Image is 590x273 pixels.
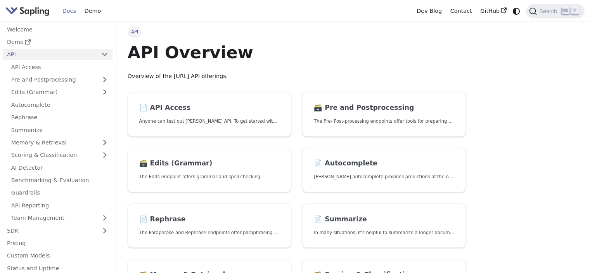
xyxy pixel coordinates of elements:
h2: Pre and Postprocessing [314,104,454,112]
p: In many situations, it's helpful to summarize a longer document into a shorter, more easily diges... [314,229,454,236]
button: Collapse sidebar category 'API' [97,49,112,60]
h2: Rephrase [139,215,280,224]
a: Sapling.ai [5,5,52,17]
a: Docs [58,5,80,17]
p: Anyone can test out Sapling's API. To get started with the API, simply: [139,118,280,125]
a: API Access [7,61,112,73]
a: Team Management [7,212,112,224]
a: 🗃️ Pre and PostprocessingThe Pre- Post-processing endpoints offer tools for preparing your text d... [302,92,466,137]
a: API [3,49,97,60]
nav: Breadcrumbs [128,26,466,37]
a: Memory & Retrieval [7,137,112,148]
a: API Reporting [7,200,112,211]
a: Dev Blog [412,5,446,17]
p: The Paraphrase and Rephrase endpoints offer paraphrasing for particular styles. [139,229,280,236]
a: Guardrails [7,187,112,198]
a: 📄️ Autocomplete[PERSON_NAME] autocomplete provides predictions of the next few characters or words [302,148,466,193]
h2: Summarize [314,215,454,224]
h2: API Access [139,104,280,112]
a: 📄️ RephraseThe Paraphrase and Rephrase endpoints offer paraphrasing for particular styles. [128,203,291,248]
a: Scoring & Classification [7,150,112,161]
a: Autocomplete [7,99,112,110]
a: Pre and Postprocessing [7,74,112,85]
span: Search [537,8,562,14]
a: Benchmarking & Evaluation [7,175,112,186]
a: AI Detector [7,162,112,173]
a: Summarize [7,124,112,136]
a: Rephrase [7,112,112,123]
a: Pricing [3,238,112,249]
a: GitHub [476,5,510,17]
a: Welcome [3,24,112,35]
button: Expand sidebar category 'SDK' [97,225,112,236]
button: Search (Ctrl+K) [526,4,584,18]
a: SDK [3,225,97,236]
a: Contact [446,5,476,17]
a: Edits (Grammar) [7,87,112,98]
kbd: K [571,7,579,14]
p: Sapling's autocomplete provides predictions of the next few characters or words [314,173,454,181]
a: 📄️ SummarizeIn many situations, it's helpful to summarize a longer document into a shorter, more ... [302,203,466,248]
a: Demo [3,37,112,48]
a: 📄️ API AccessAnyone can test out [PERSON_NAME] API. To get started with the API, simply: [128,92,291,137]
h2: Edits (Grammar) [139,159,280,168]
p: The Edits endpoint offers grammar and spell checking. [139,173,280,181]
a: 🗃️ Edits (Grammar)The Edits endpoint offers grammar and spell checking. [128,148,291,193]
a: Demo [80,5,105,17]
p: Overview of the [URL] API offerings. [128,72,466,81]
p: The Pre- Post-processing endpoints offer tools for preparing your text data for ingestation as we... [314,118,454,125]
img: Sapling.ai [5,5,50,17]
span: API [128,26,142,37]
h2: Autocomplete [314,159,454,168]
h1: API Overview [128,42,466,63]
button: Switch between dark and light mode (currently system mode) [511,5,522,17]
a: Custom Models [3,250,112,261]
